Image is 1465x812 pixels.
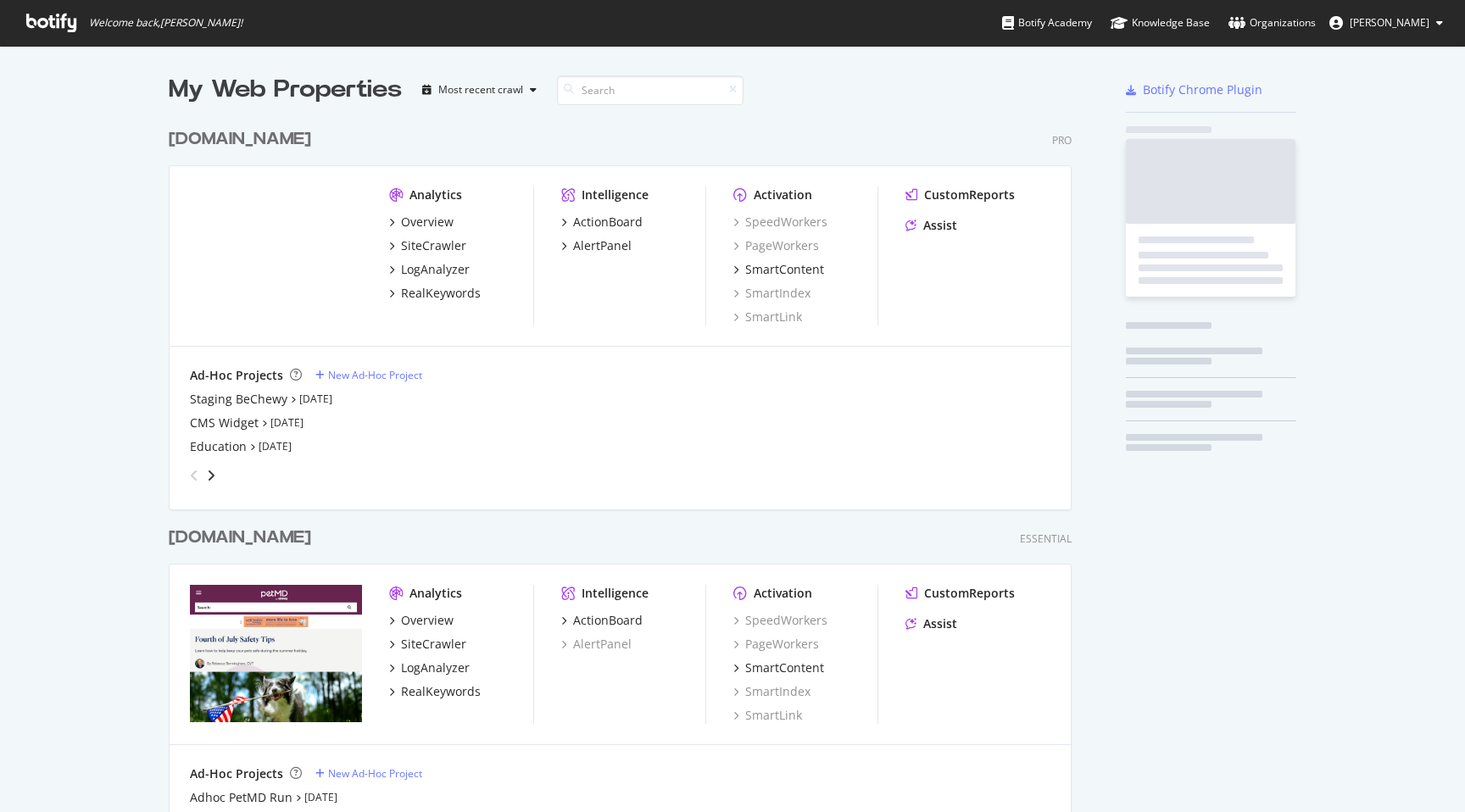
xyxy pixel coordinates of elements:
a: Education [190,438,247,455]
a: SmartContent [733,261,824,278]
a: SiteCrawler [389,237,466,254]
div: Assist [923,615,957,632]
a: SpeedWorkers [733,612,827,629]
div: Intelligence [582,186,649,203]
div: Ad-Hoc Projects [190,367,283,384]
a: Adhoc PetMD Run [190,789,292,806]
a: RealKeywords [389,683,481,700]
a: Overview [389,214,454,231]
a: Staging BeChewy [190,391,287,408]
div: SmartContent [745,261,824,278]
a: CMS Widget [190,414,259,431]
div: Activation [754,186,812,203]
a: PageWorkers [733,237,819,254]
a: [DATE] [270,415,304,430]
div: Overview [401,214,454,231]
a: PageWorkers [733,636,819,653]
a: CustomReports [905,186,1015,203]
input: Search [557,75,744,105]
div: Essential [1020,531,1072,546]
div: CustomReports [924,186,1015,203]
a: New Ad-Hoc Project [315,766,422,781]
div: LogAnalyzer [401,261,470,278]
span: Welcome back, [PERSON_NAME] ! [89,16,242,30]
div: RealKeywords [401,285,481,302]
a: [DATE] [304,790,337,804]
a: SmartIndex [733,285,810,302]
div: New Ad-Hoc Project [328,766,422,781]
a: SmartContent [733,659,824,676]
div: [DOMAIN_NAME] [169,526,311,550]
div: Analytics [409,186,462,203]
div: Botify Chrome Plugin [1143,81,1262,98]
div: Intelligence [582,585,649,602]
a: ActionBoard [561,214,643,231]
button: Most recent crawl [415,76,543,103]
a: RealKeywords [389,285,481,302]
div: angle-right [205,467,217,484]
a: [DATE] [299,392,332,406]
img: www.chewy.com [190,186,362,324]
a: [DOMAIN_NAME] [169,526,318,550]
div: CustomReports [924,585,1015,602]
div: New Ad-Hoc Project [328,368,422,382]
div: SiteCrawler [401,636,466,653]
img: www.petmd.com [190,585,362,722]
div: Botify Academy [1002,14,1092,31]
a: Assist [905,615,957,632]
div: AlertPanel [573,237,632,254]
div: ActionBoard [573,612,643,629]
a: AlertPanel [561,237,632,254]
div: Analytics [409,585,462,602]
a: CustomReports [905,585,1015,602]
a: SmartLink [733,707,802,724]
a: SmartLink [733,309,802,325]
div: Knowledge Base [1111,14,1210,31]
button: [PERSON_NAME] [1316,9,1457,36]
div: SmartContent [745,659,824,676]
a: LogAnalyzer [389,261,470,278]
div: Organizations [1228,14,1316,31]
div: Overview [401,612,454,629]
div: angle-left [183,462,205,489]
div: RealKeywords [401,683,481,700]
a: SmartIndex [733,683,810,700]
a: SpeedWorkers [733,214,827,231]
div: My Web Properties [169,73,402,107]
div: ActionBoard [573,214,643,231]
a: Assist [905,217,957,234]
span: Steve Valenza [1350,15,1429,30]
a: [DOMAIN_NAME] [169,127,318,152]
div: Assist [923,217,957,234]
a: Botify Chrome Plugin [1126,81,1262,98]
a: [DATE] [259,439,292,453]
a: Overview [389,612,454,629]
div: Ad-Hoc Projects [190,765,283,782]
a: SiteCrawler [389,636,466,653]
a: New Ad-Hoc Project [315,368,422,382]
a: AlertPanel [561,636,632,653]
div: Pro [1052,133,1072,147]
a: ActionBoard [561,612,643,629]
div: Activation [754,585,812,602]
div: Most recent crawl [438,85,523,95]
div: LogAnalyzer [401,659,470,676]
a: LogAnalyzer [389,659,470,676]
div: [DOMAIN_NAME] [169,127,311,152]
div: SiteCrawler [401,237,466,254]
